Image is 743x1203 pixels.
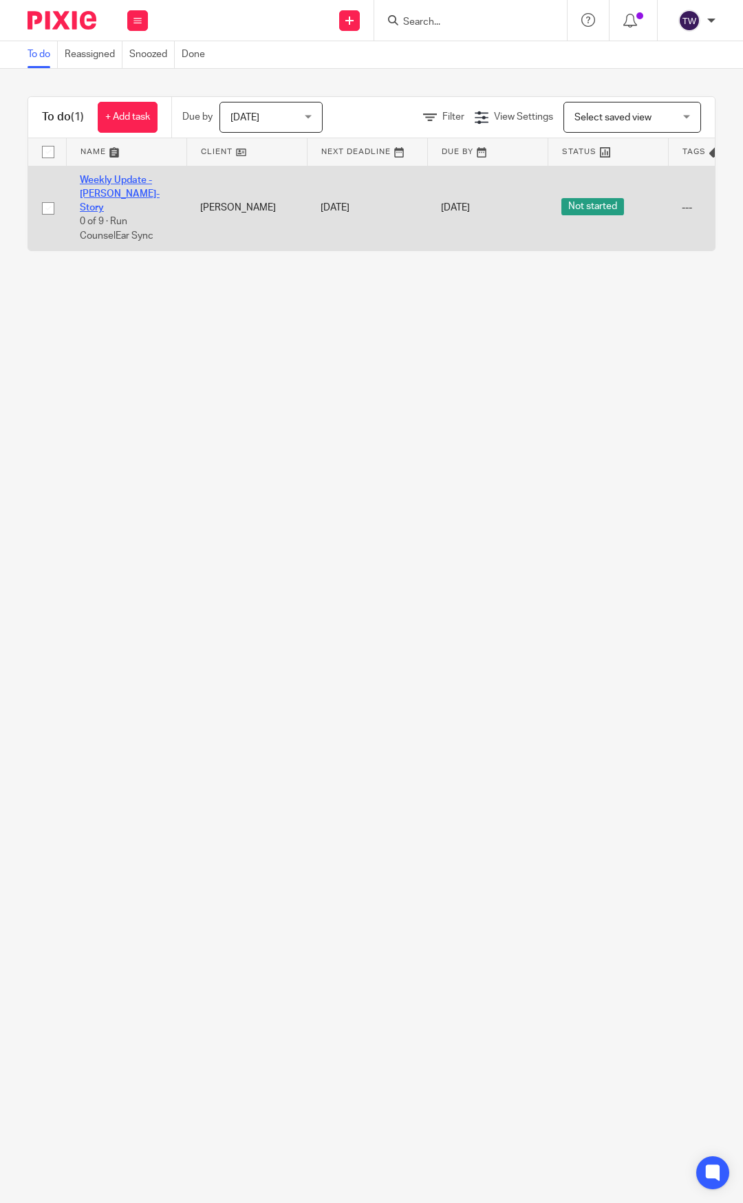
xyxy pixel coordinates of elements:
[129,41,175,68] a: Snoozed
[678,10,700,32] img: svg%3E
[28,11,96,30] img: Pixie
[561,198,624,215] span: Not started
[98,102,158,133] a: + Add task
[28,41,58,68] a: To do
[230,113,259,122] span: [DATE]
[182,110,213,124] p: Due by
[182,41,212,68] a: Done
[402,17,526,29] input: Search
[186,166,307,250] td: [PERSON_NAME]
[80,175,160,213] a: Weekly Update - [PERSON_NAME]-Story
[494,112,553,122] span: View Settings
[80,217,153,241] span: 0 of 9 · Run CounselEar Sync
[42,110,84,124] h1: To do
[71,111,84,122] span: (1)
[65,41,122,68] a: Reassigned
[682,148,706,155] span: Tags
[442,112,464,122] span: Filter
[574,113,652,122] span: Select saved view
[307,166,427,250] td: [DATE]
[441,203,470,213] span: [DATE]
